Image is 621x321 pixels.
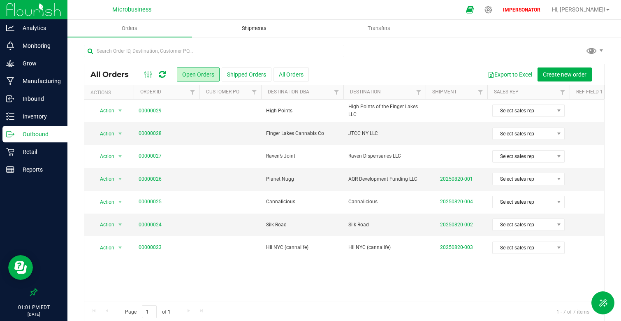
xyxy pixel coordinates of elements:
[139,107,162,115] a: 00000029
[440,222,473,228] a: 20250820-002
[357,25,401,32] span: Transfers
[115,151,125,162] span: select
[14,41,64,51] p: Monitoring
[139,152,162,160] a: 00000027
[67,20,192,37] a: Orders
[412,85,426,99] a: Filter
[139,198,162,206] a: 00000025
[222,67,271,81] button: Shipped Orders
[550,305,596,318] span: 1 - 7 of 7 items
[500,6,544,14] p: IMPERSONATOR
[14,112,64,121] p: Inventory
[4,304,64,311] p: 01:01 PM EDT
[14,23,64,33] p: Analytics
[268,89,309,95] a: Destination DBA
[348,198,421,206] span: Cannalicious
[266,221,338,229] span: Silk Road
[186,85,199,99] a: Filter
[6,95,14,103] inline-svg: Inbound
[90,90,130,95] div: Actions
[90,70,137,79] span: All Orders
[93,105,115,116] span: Action
[440,244,473,250] a: 20250820-003
[493,242,554,254] span: Select sales rep
[177,67,220,81] button: Open Orders
[14,147,64,157] p: Retail
[139,244,162,251] a: 00000023
[139,130,162,137] a: 00000028
[115,105,125,116] span: select
[93,219,115,230] span: Action
[14,76,64,86] p: Manufacturing
[348,130,421,137] span: JTCC NY LLC
[552,6,605,13] span: Hi, [PERSON_NAME]!
[266,244,338,251] span: Hii NYC (cannalife)
[6,24,14,32] inline-svg: Analytics
[14,94,64,104] p: Inbound
[93,173,115,185] span: Action
[8,255,33,280] iframe: Resource center
[317,20,441,37] a: Transfers
[348,221,421,229] span: Silk Road
[348,175,421,183] span: AQR Development Funding LLC
[348,244,421,251] span: Hii NYC (cannalife)
[538,67,592,81] button: Create new order
[142,305,157,318] input: 1
[493,173,554,185] span: Select sales rep
[115,219,125,230] span: select
[493,151,554,162] span: Select sales rep
[266,198,338,206] span: Cannalicious
[14,129,64,139] p: Outbound
[493,128,554,140] span: Select sales rep
[576,89,603,95] a: Ref Field 1
[93,128,115,140] span: Action
[266,152,338,160] span: Raven’s Joint
[348,103,421,119] span: High Points of the Finger Lakes LLC
[118,305,177,318] span: Page of 1
[6,42,14,50] inline-svg: Monitoring
[494,89,519,95] a: Sales Rep
[6,112,14,121] inline-svg: Inventory
[6,165,14,174] inline-svg: Reports
[93,242,115,254] span: Action
[115,196,125,208] span: select
[432,89,457,95] a: Shipment
[440,176,473,182] a: 20250820-001
[93,151,115,162] span: Action
[248,85,261,99] a: Filter
[482,67,538,81] button: Export to Excel
[14,165,64,174] p: Reports
[266,175,338,183] span: Planet Nugg
[139,175,162,183] a: 00000026
[30,288,38,296] label: Pin the sidebar to full width on large screens
[192,20,317,37] a: Shipments
[14,58,64,68] p: Grow
[348,152,421,160] span: Raven Dispensaries LLC
[483,6,494,14] div: Manage settings
[93,196,115,208] span: Action
[273,67,309,81] button: All Orders
[84,45,344,57] input: Search Order ID, Destination, Customer PO...
[556,85,570,99] a: Filter
[6,77,14,85] inline-svg: Manufacturing
[139,221,162,229] a: 00000024
[493,219,554,230] span: Select sales rep
[543,71,586,78] span: Create new order
[6,59,14,67] inline-svg: Grow
[206,89,239,95] a: Customer PO
[115,242,125,254] span: select
[112,6,151,13] span: Microbusiness
[6,130,14,138] inline-svg: Outbound
[6,148,14,156] inline-svg: Retail
[440,199,473,205] a: 20250820-004
[115,173,125,185] span: select
[591,291,614,314] button: Toggle Menu
[461,2,479,18] span: Open Ecommerce Menu
[140,89,161,95] a: Order ID
[350,89,381,95] a: Destination
[266,107,338,115] span: High Points
[111,25,148,32] span: Orders
[493,105,554,116] span: Select sales rep
[4,311,64,317] p: [DATE]
[493,196,554,208] span: Select sales rep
